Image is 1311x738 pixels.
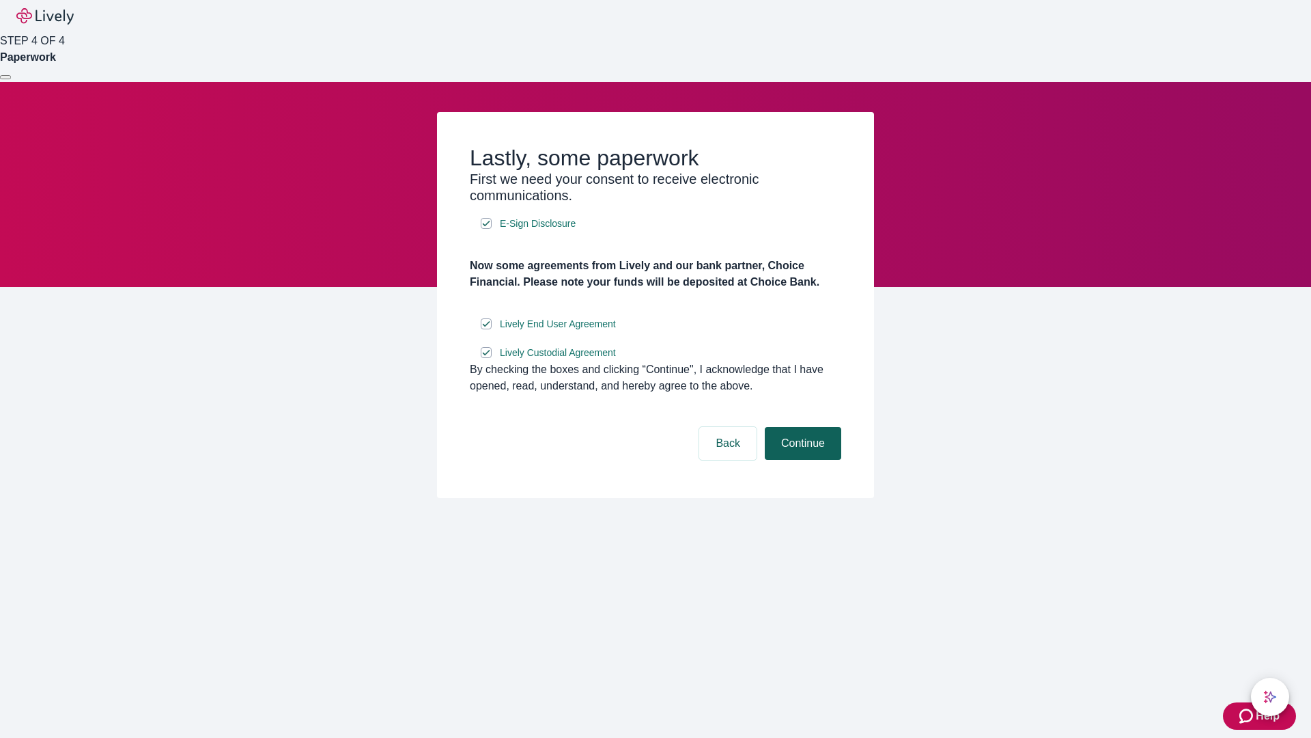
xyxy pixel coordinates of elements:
[1256,708,1280,724] span: Help
[1251,678,1289,716] button: chat
[497,316,619,333] a: e-sign disclosure document
[699,427,757,460] button: Back
[500,346,616,360] span: Lively Custodial Agreement
[500,217,576,231] span: E-Sign Disclosure
[1223,702,1296,730] button: Zendesk support iconHelp
[470,258,841,290] h4: Now some agreements from Lively and our bank partner, Choice Financial. Please note your funds wi...
[470,171,841,204] h3: First we need your consent to receive electronic communications.
[500,317,616,331] span: Lively End User Agreement
[470,145,841,171] h2: Lastly, some paperwork
[765,427,841,460] button: Continue
[470,361,841,394] div: By checking the boxes and clicking “Continue", I acknowledge that I have opened, read, understand...
[1239,708,1256,724] svg: Zendesk support icon
[16,8,74,25] img: Lively
[497,344,619,361] a: e-sign disclosure document
[1263,690,1277,704] svg: Lively AI Assistant
[497,215,578,232] a: e-sign disclosure document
